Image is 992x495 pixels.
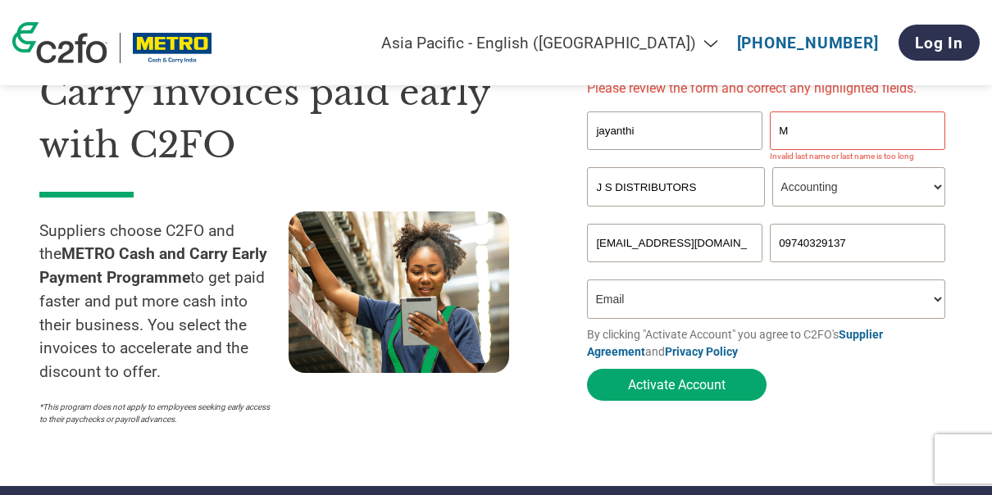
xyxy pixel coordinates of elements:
a: Log In [899,25,980,61]
p: By clicking "Activate Account" you agree to C2FO's and [587,326,953,361]
p: Suppliers choose C2FO and the to get paid faster and put more cash into their business. You selec... [39,220,289,385]
p: Please review the form and correct any highlighted fields. [587,79,953,98]
div: Invalid last name or last name is too long [770,152,945,161]
input: First Name* [587,111,762,150]
div: Inavlid Email Address [587,264,762,273]
img: c2fo logo [12,22,107,63]
h1: Get your METRO Cash and Carry invoices paid early with C2FO [39,13,538,172]
input: Invalid Email format [587,224,762,262]
button: Activate Account [587,369,767,401]
a: Privacy Policy [665,345,738,358]
input: Your company name* [587,167,765,207]
strong: METRO Cash and Carry Early Payment Programme [39,244,267,287]
select: Title/Role [772,167,945,207]
input: Last Name* [770,111,945,150]
div: Inavlid Phone Number [770,264,945,273]
input: Phone* [770,224,945,262]
a: [PHONE_NUMBER] [737,34,879,52]
p: *This program does not apply to employees seeking early access to their paychecks or payroll adva... [39,401,272,425]
img: METRO Cash and Carry [133,33,212,63]
div: Invalid first name or first name is too long [587,152,762,161]
img: supply chain worker [289,211,509,373]
a: Supplier Agreement [587,328,883,358]
div: Invalid company name or company name is too long [587,208,945,217]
